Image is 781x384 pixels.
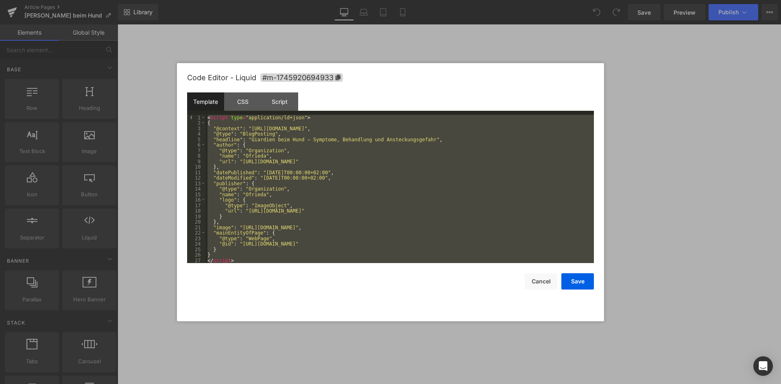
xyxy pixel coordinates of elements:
[187,131,206,137] div: 4
[187,126,206,132] div: 3
[187,73,256,82] span: Code Editor - Liquid
[187,252,206,258] div: 26
[187,214,206,219] div: 19
[187,208,206,214] div: 18
[187,115,206,121] div: 1
[187,120,206,126] div: 2
[187,225,206,230] div: 21
[187,153,206,159] div: 8
[187,197,206,203] div: 16
[187,192,206,197] div: 15
[187,236,206,241] div: 23
[261,92,298,111] div: Script
[187,175,206,181] div: 12
[187,203,206,208] div: 17
[187,241,206,247] div: 24
[525,273,557,290] button: Cancel
[187,159,206,165] div: 9
[187,142,206,148] div: 6
[187,219,206,225] div: 20
[187,92,224,111] div: Template
[260,73,343,82] span: Click to copy
[187,164,206,170] div: 10
[187,186,206,192] div: 14
[187,181,206,187] div: 13
[187,247,206,252] div: 25
[224,92,261,111] div: CSS
[187,148,206,154] div: 7
[187,230,206,236] div: 22
[187,137,206,143] div: 5
[187,258,206,263] div: 27
[753,356,773,376] div: Open Intercom Messenger
[187,170,206,176] div: 11
[561,273,594,290] button: Save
